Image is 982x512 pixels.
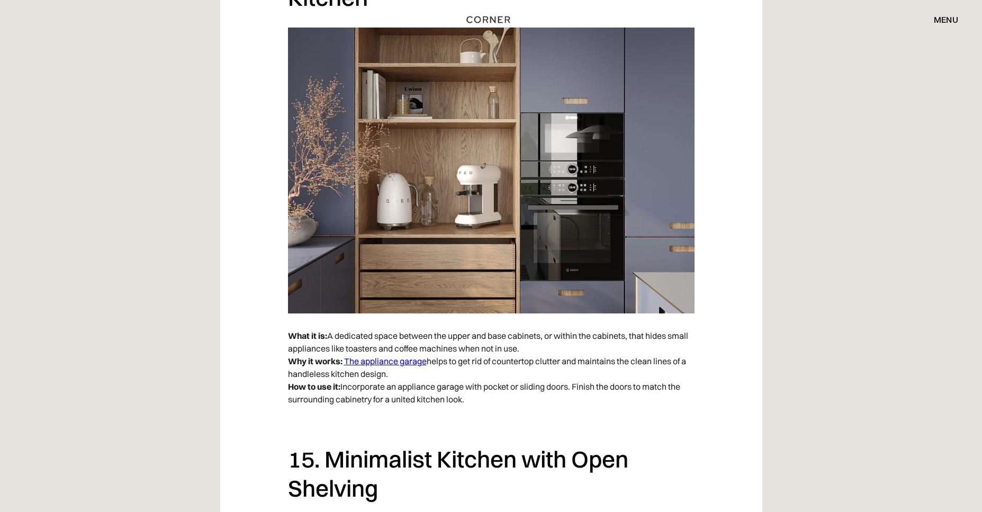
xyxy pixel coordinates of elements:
[344,356,427,366] a: The appliance garage
[934,15,958,24] div: menu
[288,411,695,434] p: ‍
[453,13,529,26] a: home
[288,28,695,313] img: Open appliance garage with open shelving above, featuring a small white kettle and a coffee machine.
[288,330,327,341] strong: What it is:
[288,324,695,411] p: A dedicated space between the upper and base cabinets, or within the cabinets, that hides small a...
[288,445,695,502] h2: 15. Minimalist Kitchen with Open Shelving
[923,11,958,29] div: menu
[288,381,340,392] strong: How to use it:
[288,356,343,366] strong: Why it works:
